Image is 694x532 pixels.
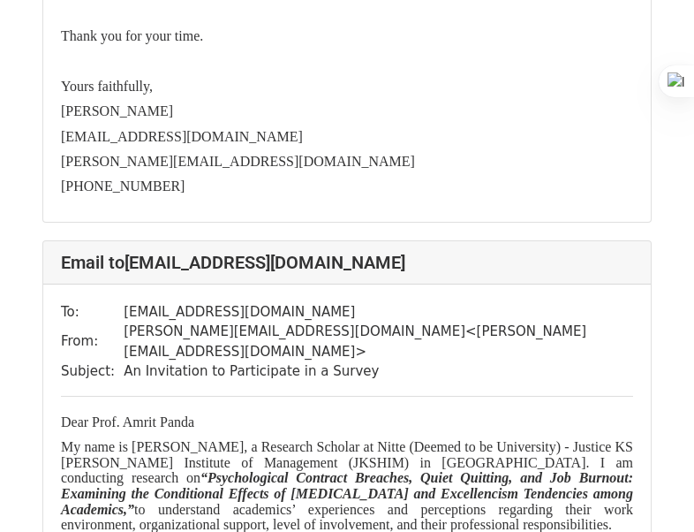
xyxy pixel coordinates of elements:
[61,322,124,361] td: From:
[61,302,124,323] td: To:
[61,179,185,194] span: [PHONE_NUMBER]
[124,322,633,361] td: [PERSON_NAME][EMAIL_ADDRESS][DOMAIN_NAME] < [PERSON_NAME][EMAIL_ADDRESS][DOMAIN_NAME] >
[124,361,633,382] td: An Invitation to Participate in a Survey
[61,414,194,429] span: Dear Prof. Amrit Panda
[61,252,633,273] h4: Email to [EMAIL_ADDRESS][DOMAIN_NAME]
[61,79,153,94] span: Yours faithfully,
[61,361,124,382] td: Subject:
[61,154,415,169] span: [PERSON_NAME][EMAIL_ADDRESS][DOMAIN_NAME]
[61,129,303,144] span: [EMAIL_ADDRESS][DOMAIN_NAME]
[61,439,633,532] span: My name is [PERSON_NAME], a Research Scholar at Nitte (Deemed to be University) - Justice KS [PER...
[61,28,203,43] span: Thank you for your time.
[606,447,694,532] iframe: Chat Widget
[61,103,173,118] span: [PERSON_NAME]
[61,470,633,516] i: “Psychological Contract Breaches, Quiet Quitting, and Job Burnout: Examining the Conditional Effe...
[124,302,633,323] td: [EMAIL_ADDRESS][DOMAIN_NAME]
